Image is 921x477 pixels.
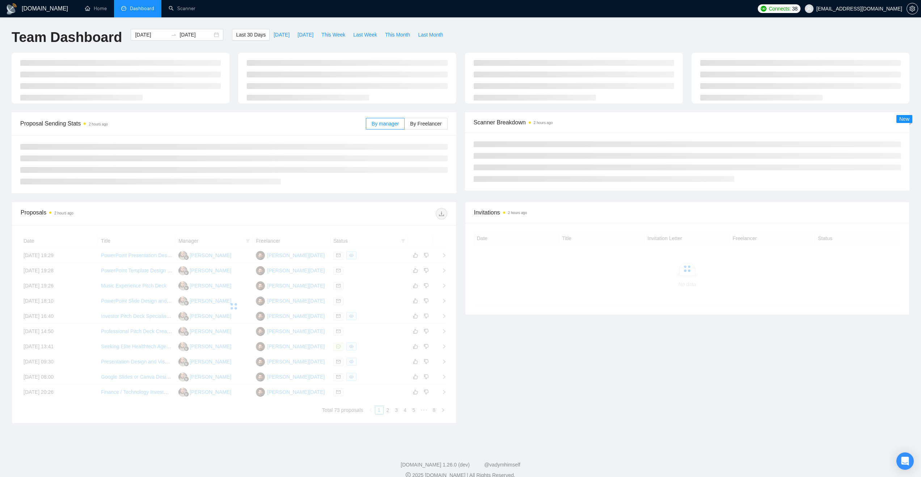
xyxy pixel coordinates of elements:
span: By manager [372,121,399,127]
span: Last Month [418,31,443,39]
time: 2 hours ago [54,211,73,215]
span: setting [907,6,918,12]
a: searchScanner [169,5,195,12]
span: swap-right [171,32,177,38]
span: to [171,32,177,38]
button: This Month [381,29,414,41]
button: Last Week [349,29,381,41]
img: upwork-logo.png [761,6,766,12]
div: Open Intercom Messenger [896,452,914,470]
img: logo [6,3,17,15]
h1: Team Dashboard [12,29,122,46]
span: [DATE] [274,31,290,39]
time: 2 hours ago [89,122,108,126]
button: Last Month [414,29,447,41]
span: By Freelancer [410,121,442,127]
span: Last 30 Days [236,31,266,39]
button: [DATE] [270,29,293,41]
span: Scanner Breakdown [474,118,901,127]
a: @vadymhimself [484,462,520,468]
button: This Week [317,29,349,41]
span: Proposal Sending Stats [20,119,366,128]
input: End date [179,31,212,39]
span: This Week [321,31,345,39]
button: [DATE] [293,29,317,41]
span: Last Week [353,31,377,39]
span: user [807,6,812,11]
input: Start date [135,31,168,39]
button: setting [907,3,918,14]
time: 2 hours ago [534,121,553,125]
span: [DATE] [297,31,313,39]
a: setting [907,6,918,12]
span: Dashboard [130,5,154,12]
a: [DOMAIN_NAME] 1.26.0 (dev) [401,462,470,468]
div: Proposals [21,208,234,220]
span: Invitations [474,208,901,217]
span: 38 [792,5,798,13]
time: 2 hours ago [508,211,527,215]
span: New [899,116,909,122]
span: Connects: [769,5,790,13]
button: Last 30 Days [232,29,270,41]
a: homeHome [85,5,107,12]
span: This Month [385,31,410,39]
span: dashboard [121,6,126,11]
